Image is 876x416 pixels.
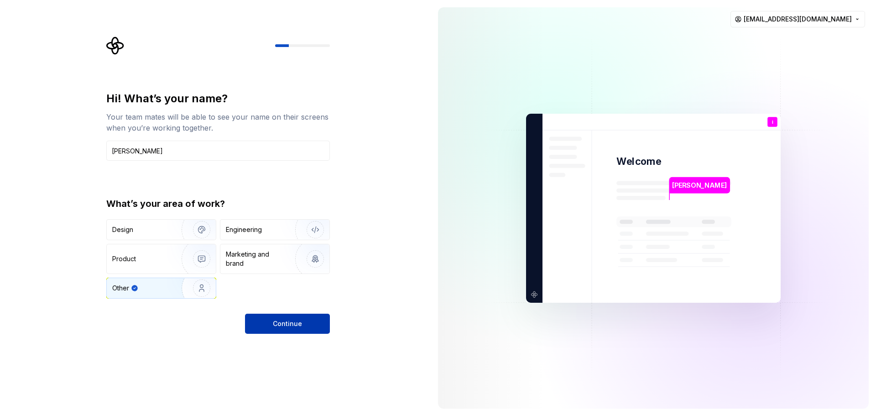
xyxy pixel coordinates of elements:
[106,91,330,106] div: Hi! What’s your name?
[106,37,125,55] svg: Supernova Logo
[112,225,133,234] div: Design
[672,180,727,190] p: [PERSON_NAME]
[744,15,852,24] span: [EMAIL_ADDRESS][DOMAIN_NAME]
[112,284,129,293] div: Other
[106,141,330,161] input: Han Solo
[226,225,262,234] div: Engineering
[112,254,136,263] div: Product
[106,111,330,133] div: Your team mates will be able to see your name on their screens when you’re working together.
[616,155,661,168] p: Welcome
[273,319,302,328] span: Continue
[245,314,330,334] button: Continue
[226,250,287,268] div: Marketing and brand
[772,119,773,124] p: i
[730,11,865,27] button: [EMAIL_ADDRESS][DOMAIN_NAME]
[106,197,330,210] div: What’s your area of work?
